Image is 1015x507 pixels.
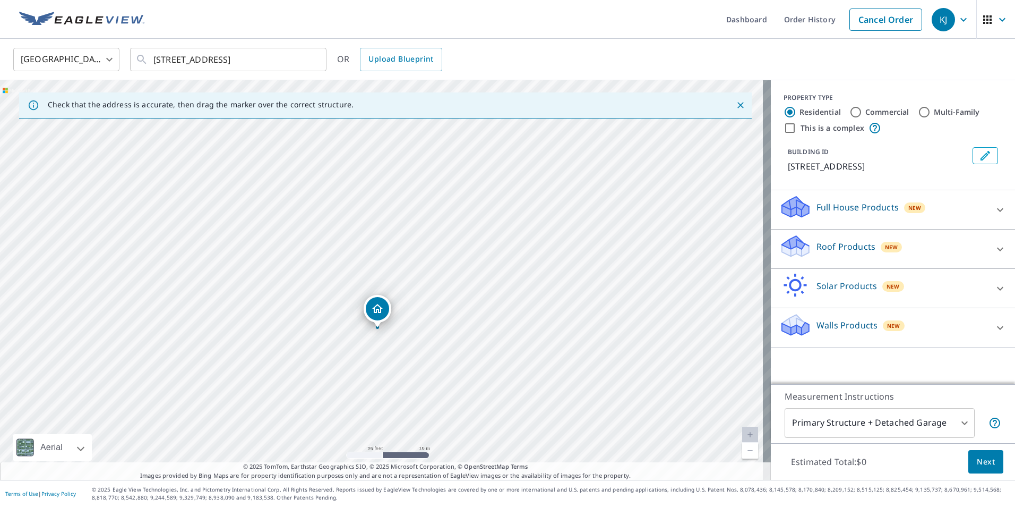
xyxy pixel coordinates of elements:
[816,240,875,253] p: Roof Products
[973,147,998,164] button: Edit building 1
[801,123,864,133] label: This is a complex
[988,417,1001,429] span: Your report will include the primary structure and a detached garage if one exists.
[13,434,92,461] div: Aerial
[779,273,1007,303] div: Solar ProductsNew
[92,486,1010,502] p: © 2025 Eagle View Technologies, Inc. and Pictometry International Corp. All Rights Reserved. Repo...
[816,280,877,292] p: Solar Products
[788,160,968,173] p: [STREET_ADDRESS]
[41,490,76,497] a: Privacy Policy
[779,195,1007,225] div: Full House ProductsNew
[511,462,528,470] a: Terms
[968,450,1003,474] button: Next
[885,243,898,251] span: New
[934,107,980,117] label: Multi-Family
[48,100,354,109] p: Check that the address is accurate, then drag the marker over the correct structure.
[887,282,900,291] span: New
[742,443,758,459] a: Current Level 20, Zoom Out
[788,147,829,156] p: BUILDING ID
[5,491,76,497] p: |
[5,490,38,497] a: Terms of Use
[243,462,528,471] span: © 2025 TomTom, Earthstar Geographics SIO, © 2025 Microsoft Corporation, ©
[734,98,747,112] button: Close
[19,12,144,28] img: EV Logo
[785,408,975,438] div: Primary Structure + Detached Garage
[977,455,995,469] span: Next
[816,319,878,332] p: Walls Products
[153,45,305,74] input: Search by address or latitude-longitude
[865,107,909,117] label: Commercial
[368,53,433,66] span: Upload Blueprint
[464,462,509,470] a: OpenStreetMap
[799,107,841,117] label: Residential
[784,93,1002,103] div: PROPERTY TYPE
[742,427,758,443] a: Current Level 20, Zoom In Disabled
[779,234,1007,264] div: Roof ProductsNew
[849,9,922,31] a: Cancel Order
[932,8,955,31] div: KJ
[37,434,66,461] div: Aerial
[364,295,391,328] div: Dropped pin, building 1, Residential property, 59 Carriage Ln Berkeley Springs, WV 25411
[785,390,1001,403] p: Measurement Instructions
[908,204,922,212] span: New
[360,48,442,71] a: Upload Blueprint
[816,201,899,214] p: Full House Products
[782,450,875,474] p: Estimated Total: $0
[13,45,119,74] div: [GEOGRAPHIC_DATA]
[887,322,900,330] span: New
[337,48,442,71] div: OR
[779,312,1007,343] div: Walls ProductsNew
